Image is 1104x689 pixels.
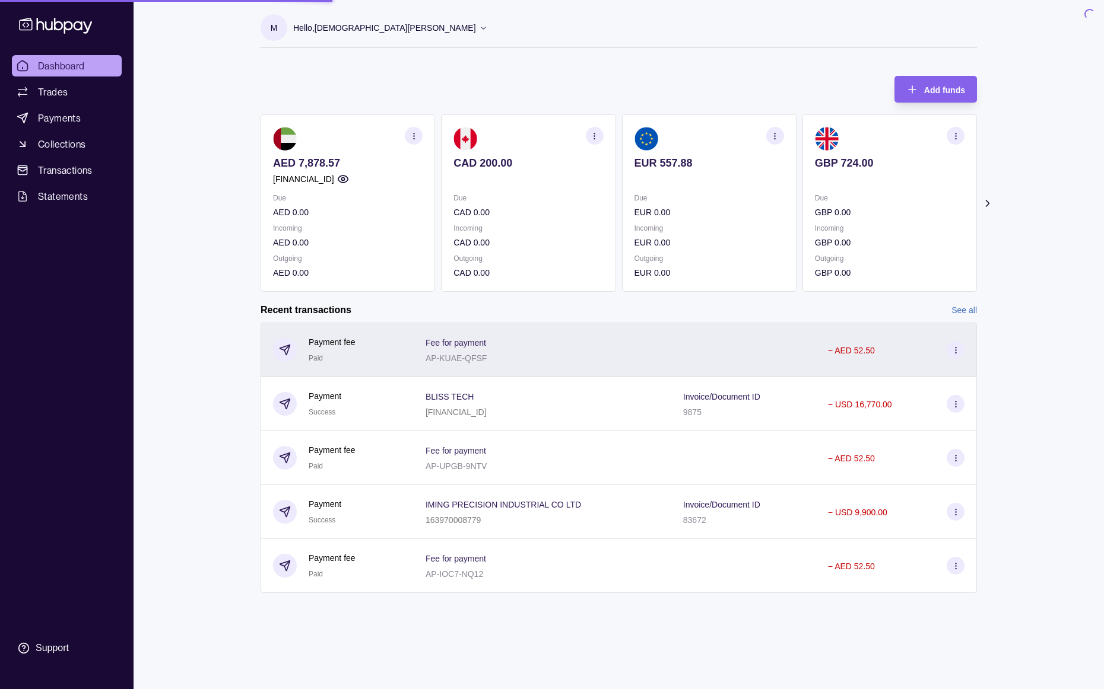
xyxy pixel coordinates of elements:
span: Collections [38,137,85,151]
p: 9875 [683,407,702,417]
span: Transactions [38,163,93,177]
p: [FINANCIAL_ID] [426,407,487,417]
p: Incoming [815,222,965,235]
p: IMING PRECISION INDUSTRIAL CO LTD [426,500,581,509]
p: AED 0.00 [273,236,423,249]
a: Dashboard [12,55,122,76]
a: Support [12,636,122,661]
p: − USD 16,770.00 [828,400,892,409]
a: Trades [12,81,122,103]
span: Paid [309,462,323,470]
span: Statements [38,189,88,203]
p: AP-KUAE-QFSF [426,353,487,363]
p: − AED 52.50 [828,454,875,463]
p: Due [453,192,603,205]
p: Fee for payment [426,554,486,563]
img: eu [635,127,658,151]
a: Payments [12,107,122,129]
img: ca [453,127,477,151]
p: Payment fee [309,444,356,457]
p: Incoming [453,222,603,235]
p: EUR 557.88 [635,157,784,170]
p: − AED 52.50 [828,562,875,571]
p: Incoming [635,222,784,235]
p: CAD 0.00 [453,206,603,219]
p: GBP 0.00 [815,206,965,219]
a: Collections [12,133,122,155]
p: Outgoing [815,252,965,265]
a: See all [951,304,977,317]
p: Invoice/Document ID [683,500,760,509]
span: Success [309,408,335,416]
p: Payment fee [309,551,356,564]
p: − AED 52.50 [828,346,875,355]
p: Due [635,192,784,205]
p: AED 0.00 [273,266,423,279]
a: Transactions [12,160,122,181]
div: Support [36,642,69,655]
span: Paid [309,570,323,578]
button: Add funds [894,76,977,103]
a: Statements [12,186,122,207]
p: BLISS TECH [426,392,474,401]
p: AP-IOC7-NQ12 [426,569,483,579]
p: EUR 0.00 [635,266,784,279]
p: [FINANCIAL_ID] [273,173,334,186]
span: Trades [38,85,68,99]
p: Outgoing [273,252,423,265]
p: Outgoing [453,252,603,265]
p: AED 0.00 [273,206,423,219]
span: Payments [38,111,81,125]
p: Payment fee [309,336,356,349]
span: Dashboard [38,59,85,73]
p: 163970008779 [426,515,481,525]
p: AED 7,878.57 [273,157,423,170]
p: CAD 200.00 [453,157,603,170]
p: 83672 [683,515,706,525]
p: Fee for payment [426,338,486,347]
h2: Recent transactions [261,304,351,317]
p: Incoming [273,222,423,235]
p: Fee for payment [426,446,486,455]
img: ae [273,127,297,151]
p: M [271,21,278,34]
p: Due [273,192,423,205]
span: Paid [309,354,323,362]
p: Hello, [DEMOGRAPHIC_DATA][PERSON_NAME] [293,21,476,34]
p: EUR 0.00 [635,236,784,249]
p: Due [815,192,965,205]
span: Success [309,516,335,524]
p: CAD 0.00 [453,236,603,249]
img: gb [815,127,839,151]
p: CAD 0.00 [453,266,603,279]
p: Outgoing [635,252,784,265]
p: GBP 724.00 [815,157,965,170]
p: Payment [309,497,341,511]
span: Add funds [924,85,965,95]
p: GBP 0.00 [815,236,965,249]
p: − USD 9,900.00 [828,508,887,517]
p: EUR 0.00 [635,206,784,219]
p: Payment [309,390,341,403]
p: AP-UPGB-9NTV [426,461,487,471]
p: Invoice/Document ID [683,392,760,401]
p: GBP 0.00 [815,266,965,279]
